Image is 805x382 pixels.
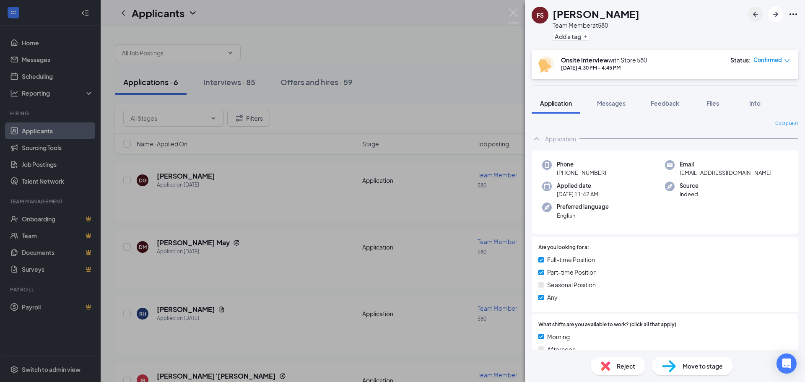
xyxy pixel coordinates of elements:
button: PlusAdd a tag [553,32,590,41]
div: Application [545,135,576,143]
span: Afternoon [547,345,576,354]
button: ArrowLeftNew [748,7,763,22]
span: down [784,58,790,64]
span: Any [547,293,558,302]
span: Part-time Position [547,268,597,277]
span: Files [706,99,719,107]
svg: Plus [583,34,588,39]
span: Feedback [651,99,679,107]
span: Are you looking for a: [538,244,589,252]
span: Info [749,99,761,107]
span: What shifts are you available to work? (click all that apply) [538,321,676,329]
span: Move to stage [683,361,723,371]
button: ArrowRight [768,7,783,22]
span: Reject [617,361,635,371]
span: Preferred language [557,203,609,211]
span: English [557,211,609,220]
span: Email [680,160,771,169]
span: [PHONE_NUMBER] [557,169,606,177]
span: Collapse all [775,120,798,127]
div: with Store 580 [561,56,647,64]
div: [DATE] 4:30 PM - 4:45 PM [561,64,647,71]
span: Full-time Position [547,255,595,264]
span: Seasonal Position [547,280,596,289]
span: [EMAIL_ADDRESS][DOMAIN_NAME] [680,169,771,177]
svg: ArrowLeftNew [750,9,761,19]
span: Indeed [680,190,699,198]
span: Source [680,182,699,190]
div: Team Member at 580 [553,21,639,29]
div: Open Intercom Messenger [776,353,797,374]
svg: Ellipses [788,9,798,19]
span: [DATE] 11:42 AM [557,190,598,198]
span: Applied date [557,182,598,190]
b: Onsite Interview [561,56,608,64]
span: Morning [547,332,570,341]
div: FS [537,11,544,19]
div: Status : [730,56,751,64]
span: Messages [597,99,626,107]
span: Phone [557,160,606,169]
svg: ChevronUp [532,134,542,144]
span: Application [540,99,572,107]
h1: [PERSON_NAME] [553,7,639,21]
span: Confirmed [753,56,782,64]
svg: ArrowRight [771,9,781,19]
